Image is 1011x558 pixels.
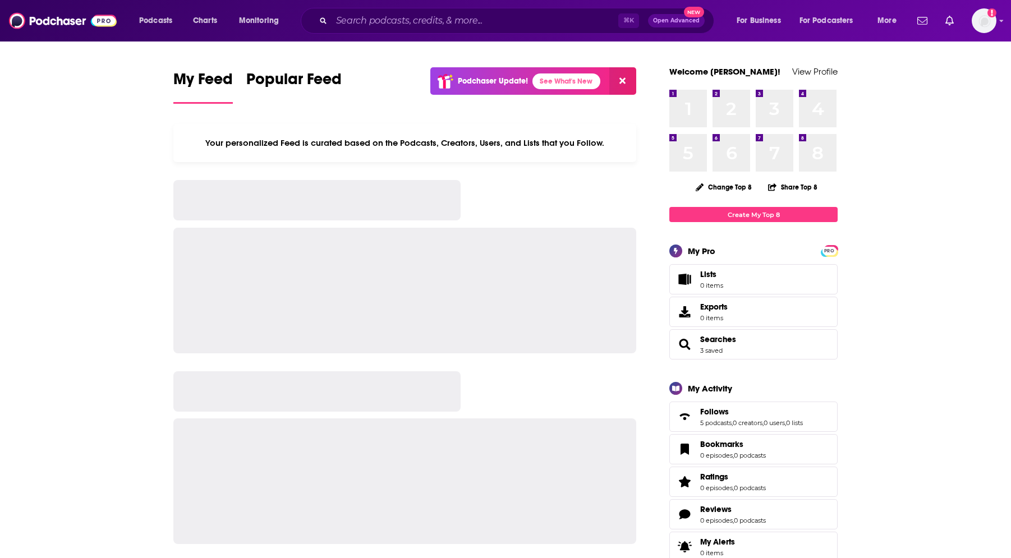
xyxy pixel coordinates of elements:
span: Reviews [669,499,838,529]
span: Lists [700,269,723,279]
span: , [732,419,733,427]
a: Ratings [673,474,696,490]
span: My Feed [173,70,233,95]
a: 0 users [764,419,785,427]
div: Your personalized Feed is curated based on the Podcasts, Creators, Users, and Lists that you Follow. [173,124,636,162]
a: 3 saved [700,347,723,354]
a: Exports [669,297,838,327]
span: My Alerts [700,537,735,547]
a: Bookmarks [700,439,766,449]
div: My Pro [688,246,715,256]
span: 0 items [700,314,728,322]
span: , [785,419,786,427]
span: Follows [700,407,729,417]
span: More [877,13,897,29]
span: Lists [673,271,696,287]
a: Searches [700,334,736,344]
span: Lists [700,269,716,279]
a: My Feed [173,70,233,104]
a: See What's New [532,73,600,89]
div: Search podcasts, credits, & more... [311,8,725,34]
span: New [684,7,704,17]
span: 0 items [700,282,723,289]
span: Open Advanced [653,18,700,24]
span: Charts [193,13,217,29]
a: 0 lists [786,419,803,427]
a: 0 podcasts [734,451,766,459]
img: Podchaser - Follow, Share and Rate Podcasts [9,10,117,31]
span: Exports [673,304,696,320]
a: View Profile [792,66,838,77]
span: 0 items [700,549,735,557]
a: Show notifications dropdown [941,11,958,30]
a: Create My Top 8 [669,207,838,222]
span: ⌘ K [618,13,639,28]
button: open menu [231,12,293,30]
span: Monitoring [239,13,279,29]
span: PRO [822,247,836,255]
span: , [733,484,734,492]
div: My Activity [688,383,732,394]
a: 5 podcasts [700,419,732,427]
span: Exports [700,302,728,312]
span: Follows [669,402,838,432]
span: , [762,419,764,427]
a: PRO [822,246,836,255]
p: Podchaser Update! [458,76,528,86]
a: Charts [186,12,224,30]
a: Reviews [673,506,696,522]
span: , [733,451,734,459]
a: 0 podcasts [734,517,766,524]
span: Ratings [700,472,728,482]
a: 0 podcasts [734,484,766,492]
button: open menu [729,12,795,30]
span: , [733,517,734,524]
a: 0 creators [733,419,762,427]
span: Searches [669,329,838,359]
span: Bookmarks [700,439,743,449]
span: My Alerts [673,539,696,555]
a: 0 episodes [700,451,733,459]
button: Open AdvancedNew [648,14,705,27]
button: open menu [131,12,187,30]
span: Bookmarks [669,434,838,464]
span: Ratings [669,467,838,497]
a: Popular Feed [246,70,342,104]
a: Follows [673,409,696,425]
svg: Add a profile image [987,8,996,17]
a: Searches [673,336,696,352]
a: 0 episodes [700,484,733,492]
a: Reviews [700,504,766,514]
button: Change Top 8 [689,180,759,194]
span: Podcasts [139,13,172,29]
span: For Business [737,13,781,29]
a: Lists [669,264,838,294]
button: Show profile menu [972,8,996,33]
a: Ratings [700,472,766,482]
button: open menu [792,12,870,30]
span: Reviews [700,504,732,514]
a: Follows [700,407,803,417]
span: Popular Feed [246,70,342,95]
img: User Profile [972,8,996,33]
span: Logged in as sarahhallprinc [972,8,996,33]
button: open menu [870,12,911,30]
input: Search podcasts, credits, & more... [332,12,618,30]
button: Share Top 8 [768,176,818,198]
a: Bookmarks [673,441,696,457]
a: Show notifications dropdown [913,11,932,30]
a: Welcome [PERSON_NAME]! [669,66,780,77]
span: For Podcasters [799,13,853,29]
a: 0 episodes [700,517,733,524]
